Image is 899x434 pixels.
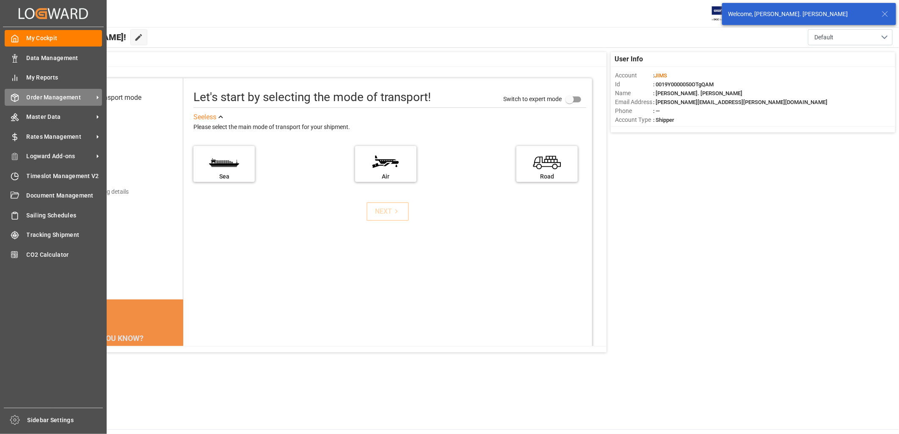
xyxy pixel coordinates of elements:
[653,99,827,105] span: : [PERSON_NAME][EMAIL_ADDRESS][PERSON_NAME][DOMAIN_NAME]
[653,108,660,114] span: : —
[27,250,102,259] span: CO2 Calculator
[27,34,102,43] span: My Cockpit
[27,172,102,181] span: Timeslot Management V2
[27,152,94,161] span: Logward Add-ons
[654,72,667,79] span: JIMS
[27,191,102,200] span: Document Management
[521,172,574,181] div: Road
[712,6,741,21] img: Exertis%20JAM%20-%20Email%20Logo.jpg_1722504956.jpg
[35,29,126,45] span: Hello [PERSON_NAME]!
[5,227,102,243] a: Tracking Shipment
[27,132,94,141] span: Rates Management
[359,172,412,181] div: Air
[5,187,102,204] a: Document Management
[193,88,431,106] div: Let's start by selecting the mode of transport!
[615,80,653,89] span: Id
[367,202,409,221] button: NEXT
[615,98,653,107] span: Email Address
[76,93,141,103] div: Select transport mode
[615,54,643,64] span: User Info
[193,112,216,122] div: See less
[27,93,94,102] span: Order Management
[615,71,653,80] span: Account
[653,117,674,123] span: : Shipper
[728,10,874,19] div: Welcome, [PERSON_NAME]. [PERSON_NAME]
[27,54,102,63] span: Data Management
[27,113,94,121] span: Master Data
[5,30,102,47] a: My Cockpit
[47,329,184,347] div: DID YOU KNOW?
[5,49,102,66] a: Data Management
[27,231,102,239] span: Tracking Shipment
[76,187,129,196] div: Add shipping details
[814,33,833,42] span: Default
[375,206,401,217] div: NEXT
[27,211,102,220] span: Sailing Schedules
[653,81,714,88] span: : 0019Y0000050OTgQAM
[27,73,102,82] span: My Reports
[615,107,653,115] span: Phone
[503,96,562,102] span: Switch to expert mode
[28,416,103,425] span: Sidebar Settings
[653,72,667,79] span: :
[5,207,102,223] a: Sailing Schedules
[5,246,102,263] a: CO2 Calculator
[5,168,102,184] a: Timeslot Management V2
[193,122,586,132] div: Please select the main mode of transport for your shipment.
[615,115,653,124] span: Account Type
[5,69,102,86] a: My Reports
[615,89,653,98] span: Name
[808,29,893,45] button: open menu
[653,90,742,96] span: : [PERSON_NAME]. [PERSON_NAME]
[198,172,251,181] div: Sea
